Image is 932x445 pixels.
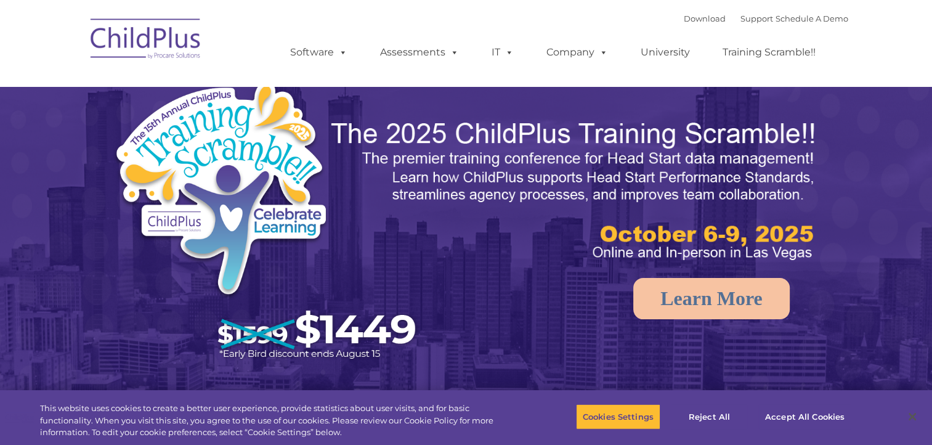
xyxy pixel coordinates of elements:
button: Reject All [671,404,748,430]
a: University [628,40,702,65]
a: Schedule A Demo [776,14,848,23]
font: | [684,14,848,23]
a: Learn More [633,278,790,319]
button: Cookies Settings [576,404,660,430]
a: Download [684,14,726,23]
a: Software [278,40,360,65]
a: Training Scramble!! [710,40,828,65]
div: This website uses cookies to create a better user experience, provide statistics about user visit... [40,402,513,439]
span: Phone number [171,132,224,141]
button: Close [899,403,926,430]
button: Accept All Cookies [758,404,851,430]
a: IT [479,40,526,65]
span: Last name [171,81,209,91]
a: Company [534,40,620,65]
a: Support [740,14,773,23]
img: ChildPlus by Procare Solutions [84,10,208,71]
a: Assessments [368,40,471,65]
